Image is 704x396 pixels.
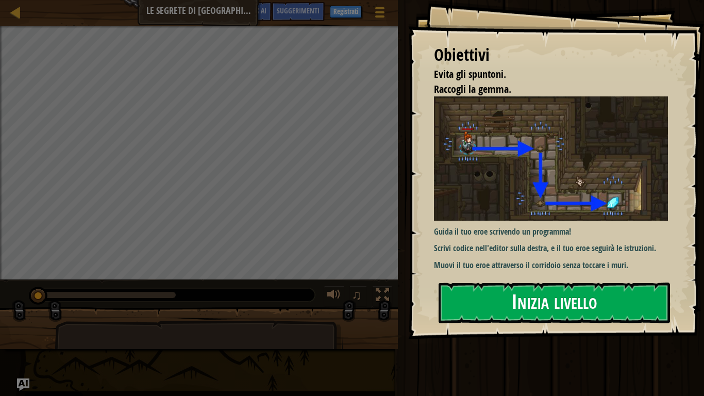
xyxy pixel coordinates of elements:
button: Ask AI [17,378,29,391]
span: Raccogli la gemma. [434,82,511,96]
button: ♫ [349,286,367,307]
span: Suggerimenti [277,6,320,15]
p: Muovi il tuo eroe attraverso il corridoio senza toccare i muri. [434,259,676,271]
div: Obiettivi [434,43,668,67]
button: Registrati [330,6,362,18]
img: Dungeons of kithgard [434,96,676,220]
span: Ask AI [249,6,266,15]
li: Evita gli spuntoni. [421,67,665,82]
button: Inizia livello [439,283,670,323]
p: Scrivi codice nell'editor sulla destra, e il tuo eroe seguirà le istruzioni. [434,242,676,254]
span: ♫ [351,287,362,303]
span: Evita gli spuntoni. [434,67,506,81]
p: Guida il tuo eroe scrivendo un programma! [434,226,676,238]
li: Raccogli la gemma. [421,82,665,97]
button: Regola il volume [324,286,344,307]
button: Ask AI [244,2,272,21]
button: Visualizza menu gioco [367,2,393,26]
button: Attiva modalità schermo intero [372,286,393,307]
